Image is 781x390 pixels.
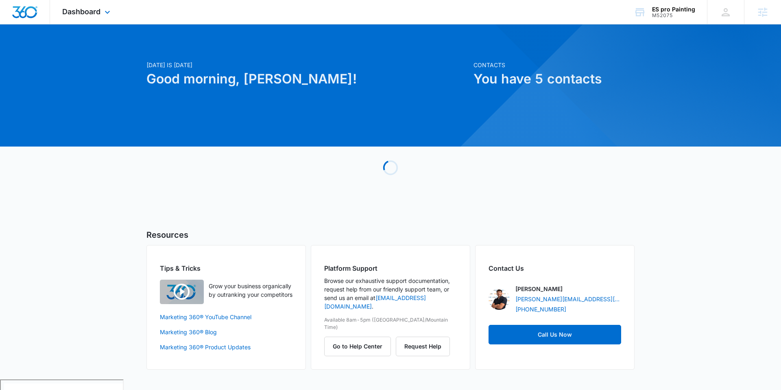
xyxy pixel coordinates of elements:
[324,343,396,350] a: Go to Help Center
[146,229,635,241] h5: Resources
[209,282,292,299] p: Grow your business organically by outranking your competitors
[23,13,40,20] div: v 4.0.24
[396,337,450,356] button: Request Help
[324,337,391,356] button: Go to Help Center
[652,13,695,18] div: account id
[160,343,292,351] a: Marketing 360® Product Updates
[324,316,457,331] p: Available 8am-5pm ([GEOGRAPHIC_DATA]/Mountain Time)
[160,263,292,273] h2: Tips & Tricks
[515,305,566,313] a: [PHONE_NUMBER]
[473,61,635,69] p: Contacts
[13,21,20,28] img: website_grey.svg
[652,6,695,13] div: account name
[324,263,457,273] h2: Platform Support
[90,48,137,53] div: Keywords by Traffic
[473,69,635,89] h1: You have 5 contacts
[160,313,292,321] a: Marketing 360® YouTube Channel
[62,7,100,16] span: Dashboard
[22,47,28,54] img: tab_domain_overview_orange.svg
[146,69,469,89] h1: Good morning, [PERSON_NAME]!
[489,289,510,310] img: Jacob Gallahan
[21,21,89,28] div: Domain: [DOMAIN_NAME]
[146,61,469,69] p: [DATE] is [DATE]
[13,13,20,20] img: logo_orange.svg
[160,280,204,304] img: Quick Overview Video
[515,295,621,303] a: [PERSON_NAME][EMAIL_ADDRESS][PERSON_NAME][DOMAIN_NAME]
[489,325,621,344] a: Call Us Now
[81,47,87,54] img: tab_keywords_by_traffic_grey.svg
[515,285,563,293] p: [PERSON_NAME]
[31,48,73,53] div: Domain Overview
[160,328,292,336] a: Marketing 360® Blog
[396,343,450,350] a: Request Help
[489,263,621,273] h2: Contact Us
[324,276,457,311] p: Browse our exhaustive support documentation, request help from our friendly support team, or send...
